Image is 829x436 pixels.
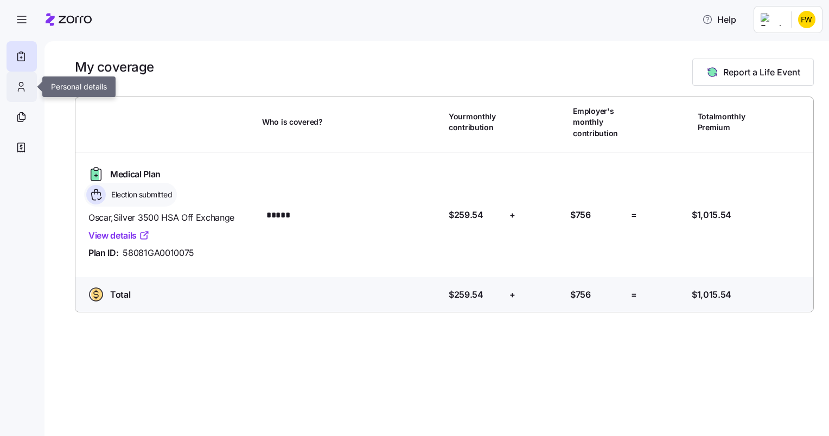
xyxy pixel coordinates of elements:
[449,208,483,222] span: $259.54
[702,13,736,26] span: Help
[123,246,194,260] span: 58081GA0010075
[798,11,815,28] img: dd66dac5b4cfa8562216155ee7273903
[449,288,483,302] span: $259.54
[88,229,150,242] a: View details
[692,208,731,222] span: $1,015.54
[108,189,172,200] span: Election submitted
[631,208,637,222] span: =
[262,117,323,127] span: Who is covered?
[88,246,118,260] span: Plan ID:
[509,288,515,302] span: +
[573,106,627,139] span: Employer's monthly contribution
[692,59,814,86] button: Report a Life Event
[723,66,800,79] span: Report a Life Event
[75,59,154,75] h1: My coverage
[631,288,637,302] span: =
[570,288,591,302] span: $756
[698,111,751,133] span: Total monthly Premium
[693,9,745,30] button: Help
[692,288,731,302] span: $1,015.54
[110,288,130,302] span: Total
[761,13,782,26] img: Employer logo
[570,208,591,222] span: $756
[88,211,253,225] span: Oscar , Silver 3500 HSA Off Exchange
[449,111,502,133] span: Your monthly contribution
[110,168,161,181] span: Medical Plan
[509,208,515,222] span: +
